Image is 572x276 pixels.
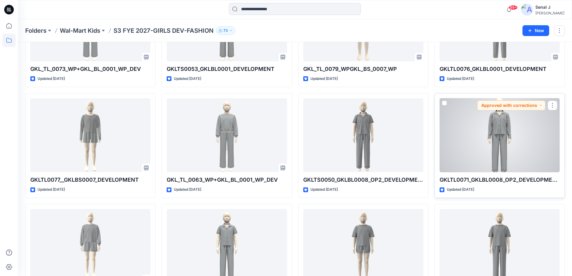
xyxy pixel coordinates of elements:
p: GKLTS0053_GKLBL0001_DEVELOPMENT [167,65,287,73]
a: Folders [25,26,47,35]
div: [PERSON_NAME] [535,11,564,15]
a: Wal-Mart Kids [60,26,100,35]
p: Updated [DATE] [38,76,65,82]
p: GKLTL0077__GKLBS0007_DEVELOPMENT [30,176,150,184]
p: GKL_TL_0079_WPGKL_BS_0007_WP [303,65,423,73]
p: Updated [DATE] [310,76,338,82]
button: New [522,25,549,36]
p: Updated [DATE] [38,187,65,193]
p: S3 FYE 2027-GIRLS DEV-FASHION [113,26,213,35]
p: Updated [DATE] [447,187,474,193]
p: GKLTL0076_GKLBL0001_DEVELOPMENT [440,65,560,73]
p: Updated [DATE] [447,76,474,82]
a: GKLTL0071_GKLBL0008_OP2_DEVELOPMENT [440,98,560,172]
p: Updated [DATE] [174,187,201,193]
p: GKLTL0071_GKLBL0008_OP2_DEVELOPMENT [440,176,560,184]
p: GKL_TL_0063_WP+GKL_BL_0001_WP_DEV [167,176,287,184]
p: Updated [DATE] [174,76,201,82]
img: avatar [521,4,533,16]
p: GKL_TL_0073_WP+GKL_BL_0001_WP_DEV [30,65,150,73]
a: GKLTL0077__GKLBS0007_DEVELOPMENT [30,98,150,172]
a: GKLTS0050_GKLBL0008_OP2_DEVELOPMENT [303,98,423,172]
p: GKLTS0050_GKLBL0008_OP2_DEVELOPMENT [303,176,423,184]
span: 99+ [509,5,518,10]
button: 73 [216,26,235,35]
p: 73 [223,27,228,34]
div: Senal J [535,4,564,11]
p: Updated [DATE] [310,187,338,193]
a: GKL_TL_0063_WP+GKL_BL_0001_WP_DEV [167,98,287,172]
